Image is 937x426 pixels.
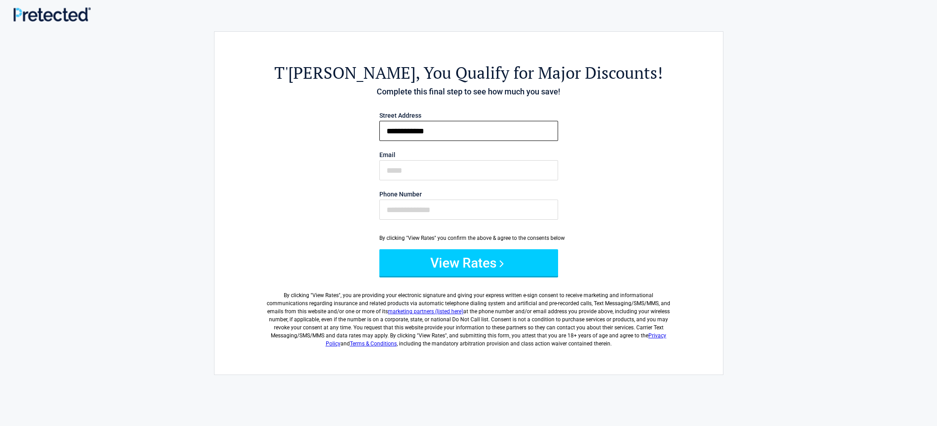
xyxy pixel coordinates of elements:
[264,62,674,84] h2: , You Qualify for Major Discounts!
[388,308,463,315] a: marketing partners (listed here)
[379,234,558,242] div: By clicking "View Rates" you confirm the above & agree to the consents below
[379,191,558,197] label: Phone Number
[312,292,339,298] span: View Rates
[264,284,674,348] label: By clicking " ", you are providing your electronic signature and giving your express written e-si...
[274,62,416,84] span: T'[PERSON_NAME]
[350,341,397,347] a: Terms & Conditions
[379,152,558,158] label: Email
[13,7,91,21] img: Main Logo
[379,112,558,119] label: Street Address
[264,86,674,98] h4: Complete this final step to see how much you save!
[379,249,558,276] button: View Rates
